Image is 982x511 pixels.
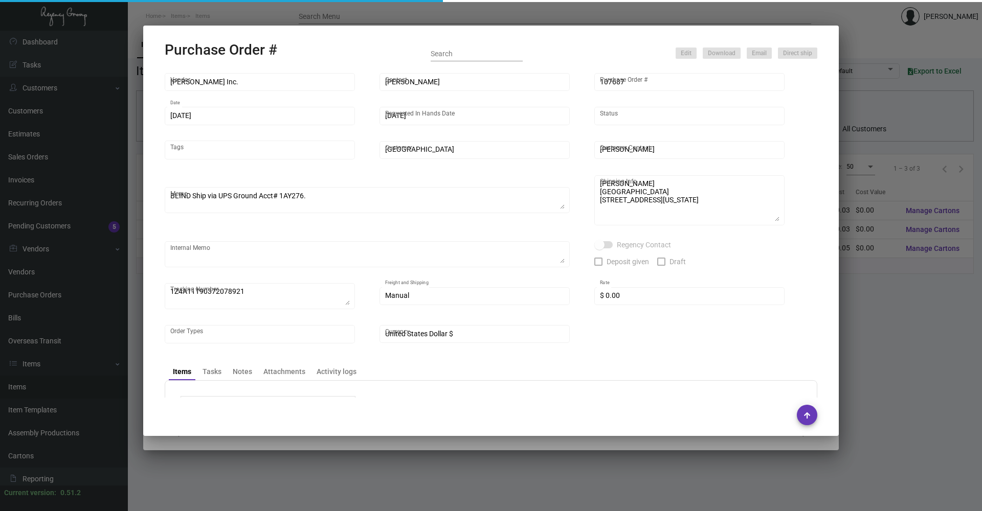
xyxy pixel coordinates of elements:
[60,487,81,498] div: 0.51.2
[669,255,686,268] span: Draft
[750,396,801,411] h3: Items (0)
[676,48,697,59] button: Edit
[165,41,277,59] h2: Purchase Order #
[752,49,767,58] span: Email
[617,239,671,251] span: Regency Contact
[681,49,691,58] span: Edit
[233,366,252,377] div: Notes
[317,366,356,377] div: Activity logs
[783,49,812,58] span: Direct ship
[708,49,735,58] span: Download
[607,255,649,268] span: Deposit given
[385,291,409,299] span: Manual
[203,366,221,377] div: Tasks
[703,48,741,59] button: Download
[263,366,305,377] div: Attachments
[4,487,56,498] div: Current version:
[778,48,817,59] button: Direct ship
[173,366,191,377] div: Items
[747,48,772,59] button: Email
